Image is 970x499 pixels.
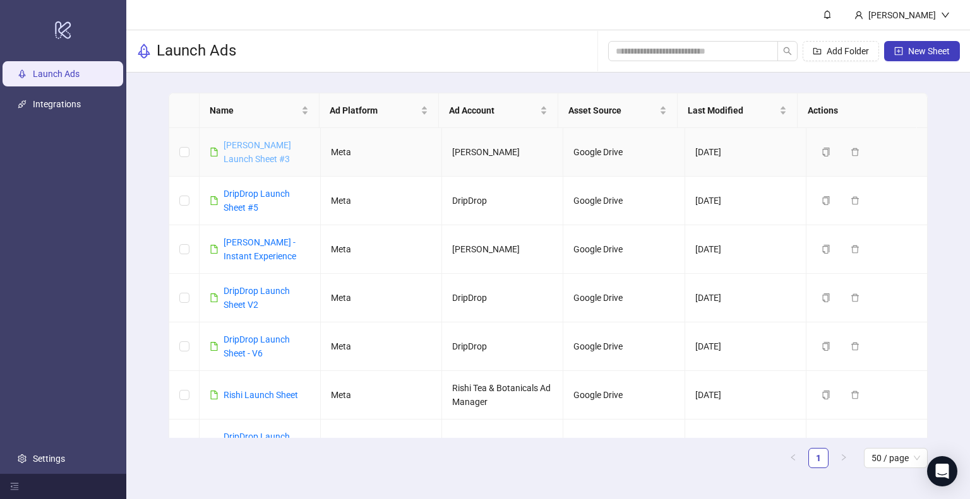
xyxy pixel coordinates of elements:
[224,237,296,261] a: [PERSON_NAME] - Instant Experience
[442,420,563,468] td: DripDrop
[685,177,806,225] td: [DATE]
[449,103,537,117] span: Ad Account
[685,371,806,420] td: [DATE]
[210,103,298,117] span: Name
[321,128,442,177] td: Meta
[884,41,960,61] button: New Sheet
[927,456,957,486] div: Open Intercom Messenger
[685,274,806,322] td: [DATE]
[864,448,928,468] div: Page Size
[210,196,219,205] span: file
[442,274,563,322] td: DripDrop
[210,245,219,254] span: file
[563,274,685,322] td: Google Drive
[568,103,657,117] span: Asset Source
[808,448,829,468] li: 1
[563,128,685,177] td: Google Drive
[563,420,685,468] td: Google Drive
[941,11,950,20] span: down
[210,390,219,399] span: file
[813,47,822,56] span: folder-add
[10,482,19,491] span: menu-fold
[320,93,439,128] th: Ad Platform
[224,334,290,358] a: DripDrop Launch Sheet - V6
[678,93,797,128] th: Last Modified
[224,140,291,164] a: [PERSON_NAME] Launch Sheet #3
[321,225,442,274] td: Meta
[442,322,563,371] td: DripDrop
[558,93,678,128] th: Asset Source
[783,448,803,468] button: left
[823,10,832,19] span: bell
[851,148,859,156] span: delete
[321,274,442,322] td: Meta
[894,47,903,56] span: plus-square
[563,322,685,371] td: Google Drive
[783,448,803,468] li: Previous Page
[563,371,685,420] td: Google Drive
[834,448,854,468] li: Next Page
[563,225,685,274] td: Google Drive
[442,177,563,225] td: DripDrop
[33,99,81,109] a: Integrations
[157,41,236,61] h3: Launch Ads
[840,454,847,461] span: right
[789,454,797,461] span: left
[330,103,418,117] span: Ad Platform
[224,286,290,310] a: DripDrop Launch Sheet V2
[685,420,806,468] td: [DATE]
[321,322,442,371] td: Meta
[200,93,319,128] th: Name
[809,449,828,467] a: 1
[442,371,563,420] td: Rishi Tea & Botanicals Ad Manager
[827,46,869,56] span: Add Folder
[563,177,685,225] td: Google Drive
[851,293,859,302] span: delete
[224,390,298,400] a: Rishi Launch Sheet
[822,196,830,205] span: copy
[224,189,290,213] a: DripDrop Launch Sheet #5
[685,128,806,177] td: [DATE]
[685,322,806,371] td: [DATE]
[798,93,917,128] th: Actions
[321,420,442,468] td: Meta
[871,449,920,467] span: 50 / page
[442,128,563,177] td: [PERSON_NAME]
[321,371,442,420] td: Meta
[685,225,806,274] td: [DATE]
[210,148,219,156] span: file
[33,69,80,79] a: Launch Ads
[439,93,558,128] th: Ad Account
[321,177,442,225] td: Meta
[210,342,219,351] span: file
[851,390,859,399] span: delete
[33,454,65,464] a: Settings
[851,196,859,205] span: delete
[803,41,879,61] button: Add Folder
[822,293,830,302] span: copy
[851,342,859,351] span: delete
[834,448,854,468] button: right
[822,148,830,156] span: copy
[822,390,830,399] span: copy
[822,342,830,351] span: copy
[224,431,290,455] a: DripDrop Launch Sheet V4
[854,11,863,20] span: user
[863,8,941,22] div: [PERSON_NAME]
[210,293,219,302] span: file
[688,103,776,117] span: Last Modified
[822,245,830,254] span: copy
[908,46,950,56] span: New Sheet
[442,225,563,274] td: [PERSON_NAME]
[783,47,792,56] span: search
[851,245,859,254] span: delete
[136,44,152,59] span: rocket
